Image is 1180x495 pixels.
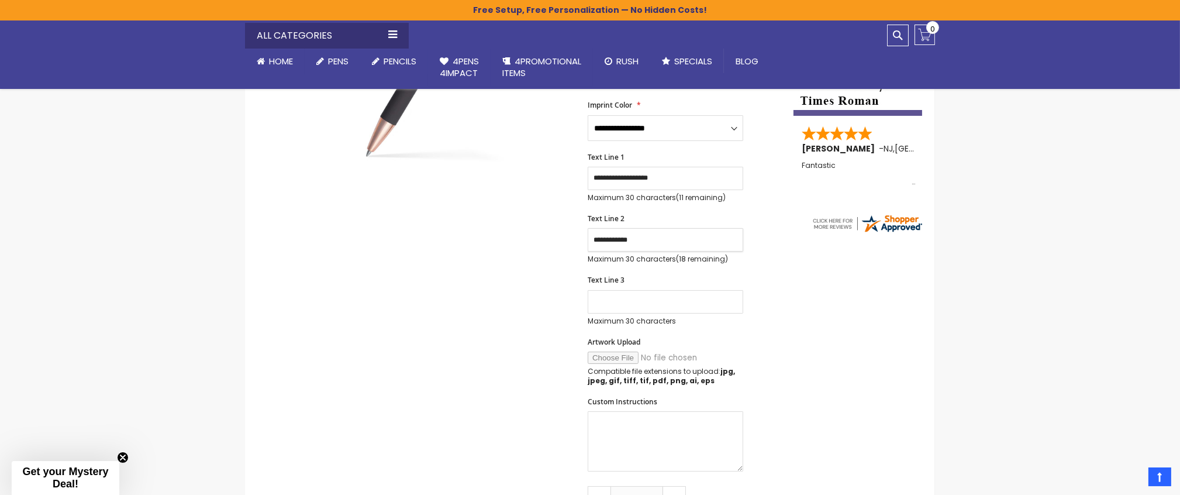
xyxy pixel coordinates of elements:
[269,55,293,67] span: Home
[588,397,657,407] span: Custom Instructions
[736,55,758,67] span: Blog
[328,55,349,67] span: Pens
[650,49,724,74] a: Specials
[895,143,981,154] span: [GEOGRAPHIC_DATA]
[117,452,129,463] button: Close teaser
[616,55,639,67] span: Rush
[588,337,640,347] span: Artwork Upload
[502,55,581,79] span: 4PROMOTIONAL ITEMS
[676,192,726,202] span: (11 remaining)
[588,317,743,326] p: Maximum 30 characters
[428,49,491,87] a: 4Pens4impact
[811,226,923,236] a: 4pens.com certificate URL
[1084,463,1180,495] iframe: Google Customer Reviews
[12,461,119,495] div: Get your Mystery Deal!Close teaser
[802,143,879,154] span: [PERSON_NAME]
[588,152,624,162] span: Text Line 1
[884,143,893,154] span: NJ
[930,23,935,35] span: 0
[879,143,981,154] span: - ,
[593,49,650,74] a: Rush
[676,254,728,264] span: (18 remaining)
[491,49,593,87] a: 4PROMOTIONALITEMS
[588,100,632,110] span: Imprint Color
[384,55,416,67] span: Pencils
[588,255,743,264] p: Maximum 30 characters
[305,49,360,74] a: Pens
[245,23,409,49] div: All Categories
[588,367,743,386] p: Compatible file extensions to upload:
[588,193,743,202] p: Maximum 30 characters
[588,275,624,285] span: Text Line 3
[674,55,712,67] span: Specials
[588,214,624,224] span: Text Line 2
[915,25,935,45] a: 0
[245,49,305,74] a: Home
[802,161,915,187] div: Fantastic
[724,49,770,74] a: Blog
[588,366,735,386] strong: jpg, jpeg, gif, tiff, tif, pdf, png, ai, eps
[22,466,108,490] span: Get your Mystery Deal!
[360,49,428,74] a: Pencils
[440,55,479,79] span: 4Pens 4impact
[811,213,923,234] img: 4pens.com widget logo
